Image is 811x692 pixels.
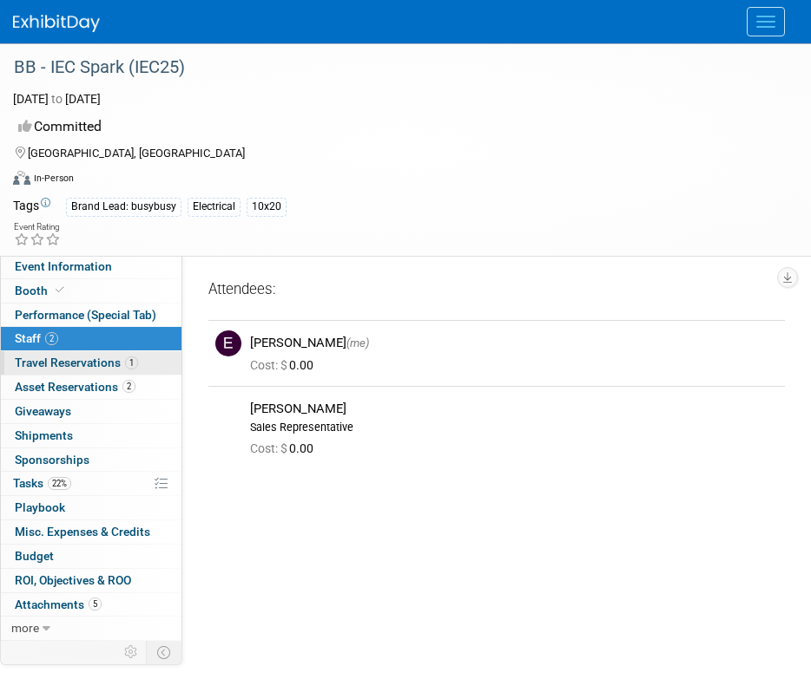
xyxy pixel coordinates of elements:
a: Attachments5 [1,593,181,617]
span: to [49,92,65,106]
img: Format-Inperson.png [13,171,30,185]
td: Toggle Event Tabs [147,641,182,663]
span: Performance (Special Tab) [15,308,156,322]
span: Travel Reservations [15,356,138,369]
span: 0.00 [250,441,320,455]
div: BB - IEC Spark (IEC25) [8,52,776,83]
span: 5 [89,597,102,610]
a: Staff2 [1,327,181,350]
a: Event Information [1,255,181,278]
div: Committed [13,112,776,142]
span: ROI, Objectives & ROO [15,573,131,587]
span: Asset Reservations [15,380,135,394]
span: Attachments [15,597,102,611]
span: [GEOGRAPHIC_DATA], [GEOGRAPHIC_DATA] [28,147,245,160]
img: ExhibitDay [13,15,100,32]
span: Cost: $ [250,358,289,372]
span: [DATE] [DATE] [13,92,101,106]
a: Booth [1,279,181,303]
div: [PERSON_NAME] [250,335,778,351]
a: Budget [1,545,181,568]
span: Cost: $ [250,441,289,455]
span: Tasks [13,476,71,490]
img: E.jpg [215,330,241,356]
td: Tags [13,197,50,217]
span: more [11,621,39,635]
div: Electrical [188,198,241,216]
a: Tasks22% [1,472,181,495]
span: Shipments [15,428,73,442]
div: [PERSON_NAME] [250,401,778,417]
a: Misc. Expenses & Credits [1,520,181,544]
a: ROI, Objectives & ROO [1,569,181,592]
span: Playbook [15,500,65,514]
a: Sponsorships [1,448,181,472]
a: Playbook [1,496,181,519]
td: Personalize Event Tab Strip [116,641,147,663]
span: Booth [15,284,68,297]
span: Budget [15,549,54,563]
i: Booth reservation complete [56,285,64,295]
div: 10x20 [247,198,287,216]
div: Event Rating [14,223,61,232]
span: 1 [125,356,138,369]
span: 2 [122,380,135,393]
div: Event Format [13,168,789,194]
a: Giveaways [1,400,181,423]
a: Asset Reservations2 [1,375,181,399]
div: Brand Lead: busybusy [66,198,181,216]
button: Menu [747,7,785,36]
span: Giveaways [15,404,71,418]
span: 22% [48,477,71,490]
a: Shipments [1,424,181,447]
span: 2 [45,332,58,345]
span: Misc. Expenses & Credits [15,525,150,539]
a: more [1,617,181,640]
a: Performance (Special Tab) [1,304,181,327]
span: Staff [15,331,58,345]
div: Attendees: [208,279,785,302]
span: Event Information [15,259,112,273]
span: 0.00 [250,358,320,372]
a: Travel Reservations1 [1,351,181,375]
div: Sales Representative [250,421,778,434]
span: (me) [346,336,369,349]
div: In-Person [33,172,74,185]
span: Sponsorships [15,453,89,467]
